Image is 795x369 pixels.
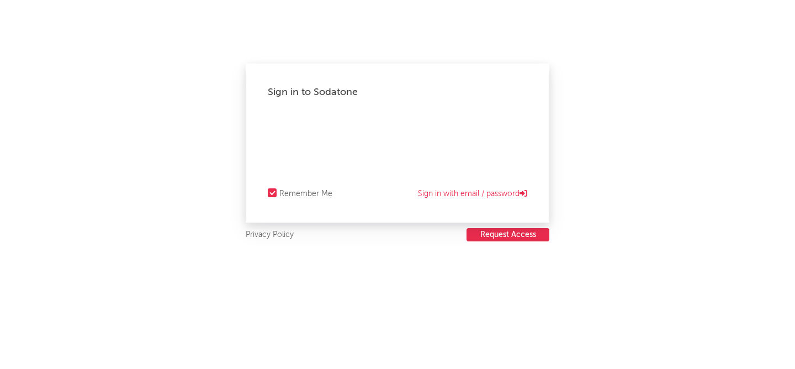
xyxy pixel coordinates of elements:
a: Sign in with email / password [418,187,527,201]
a: Request Access [467,228,549,242]
button: Request Access [467,228,549,241]
div: Sign in to Sodatone [268,86,527,99]
div: Remember Me [279,187,332,201]
a: Privacy Policy [246,228,294,242]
